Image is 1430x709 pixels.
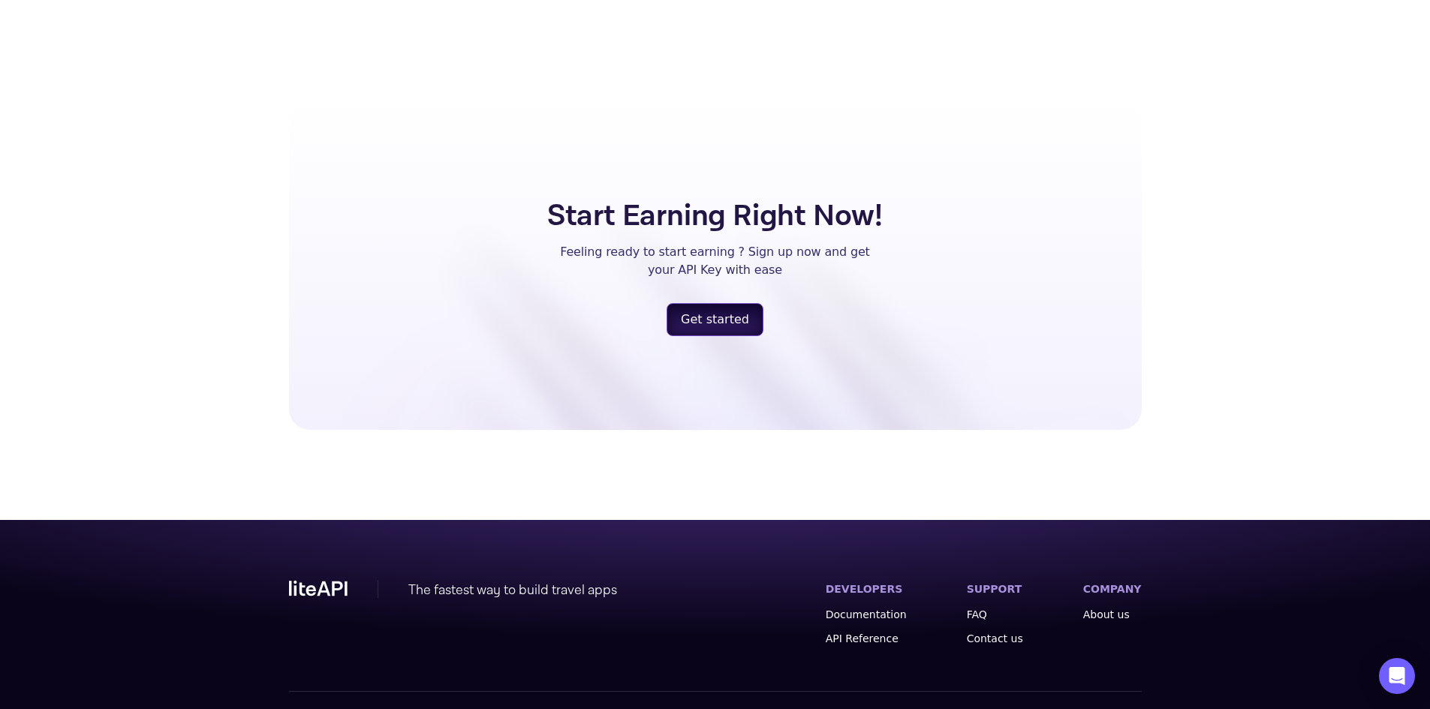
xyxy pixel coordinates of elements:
[1083,583,1142,595] label: COMPANY
[826,607,907,622] a: Documentation
[667,303,763,336] a: register
[967,631,1023,646] a: Contact us
[826,583,903,595] label: DEVELOPERS
[1379,658,1415,694] div: Open Intercom Messenger
[547,194,883,239] h5: Start Earning Right Now!
[967,583,1022,595] label: SUPPORT
[1083,607,1142,622] a: About us
[826,631,907,646] a: API Reference
[408,580,617,601] div: The fastest way to build travel apps
[967,607,1023,622] a: FAQ
[667,303,763,336] button: Get started
[560,243,869,279] p: Feeling ready to start earning ? Sign up now and get your API Key with ease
